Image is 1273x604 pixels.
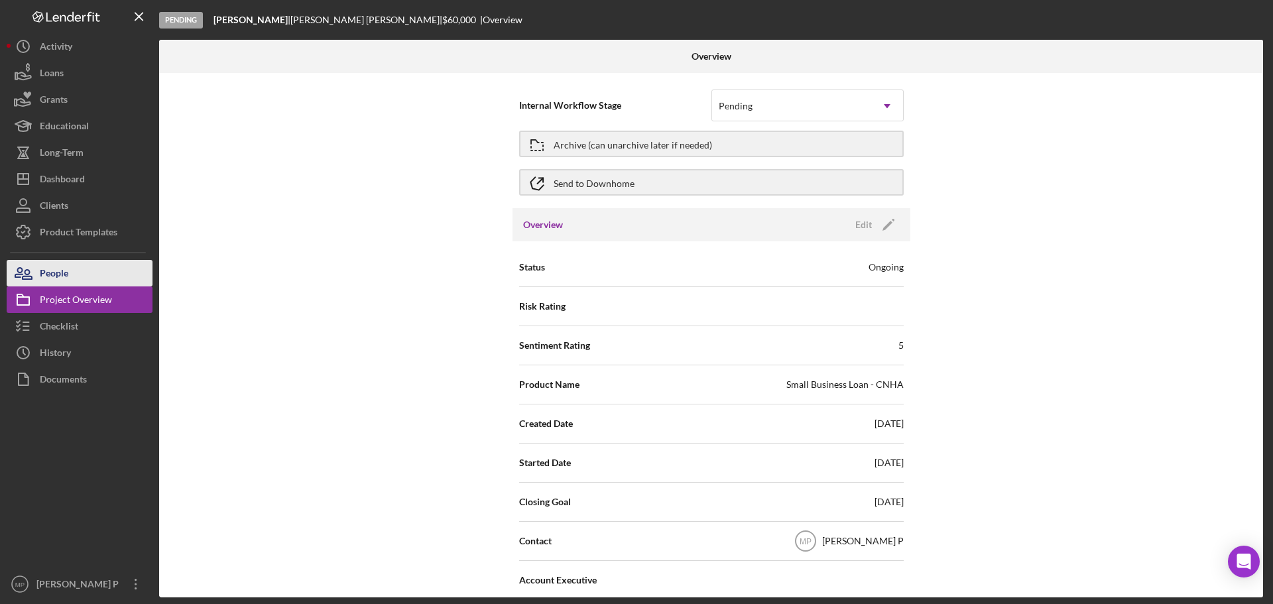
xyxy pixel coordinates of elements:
span: $60,000 [442,14,476,25]
div: Small Business Loan - CNHA [786,378,904,391]
b: Overview [692,51,731,62]
button: Activity [7,33,152,60]
div: People [40,260,68,290]
span: Contact [519,534,552,548]
span: Closing Goal [519,495,571,509]
div: Pending [719,101,753,111]
div: Clients [40,192,68,222]
button: People [7,260,152,286]
div: Activity [40,33,72,63]
button: Loans [7,60,152,86]
div: Dashboard [40,166,85,196]
button: Checklist [7,313,152,339]
span: Account Executive [519,574,597,587]
div: Educational [40,113,89,143]
div: | Overview [480,15,522,25]
div: Checklist [40,313,78,343]
div: Pending [159,12,203,29]
text: MP [15,581,25,588]
div: Open Intercom Messenger [1228,546,1260,577]
button: Clients [7,192,152,219]
span: Risk Rating [519,300,566,313]
div: Ongoing [869,261,904,274]
div: Long-Term [40,139,84,169]
button: Dashboard [7,166,152,192]
div: [PERSON_NAME] P [33,571,119,601]
button: Long-Term [7,139,152,166]
div: Grants [40,86,68,116]
button: Send to Downhome [519,169,904,196]
h3: Overview [523,218,563,231]
text: MP [800,537,812,546]
span: Internal Workflow Stage [519,99,711,112]
b: [PERSON_NAME] [213,14,288,25]
div: Edit [855,215,872,235]
button: Product Templates [7,219,152,245]
div: [PERSON_NAME] [PERSON_NAME] | [290,15,442,25]
div: [PERSON_NAME] P [822,534,904,548]
span: Created Date [519,417,573,430]
div: Product Templates [40,219,117,249]
div: [DATE] [875,456,904,469]
button: History [7,339,152,366]
span: Sentiment Rating [519,339,590,352]
div: Loans [40,60,64,90]
div: Send to Downhome [554,170,635,194]
button: Documents [7,366,152,393]
div: | [213,15,290,25]
span: Product Name [519,378,579,391]
div: History [40,339,71,369]
button: Archive (can unarchive later if needed) [519,131,904,157]
div: 5 [898,339,904,352]
button: Educational [7,113,152,139]
div: Archive (can unarchive later if needed) [554,132,712,156]
button: Grants [7,86,152,113]
div: [DATE] [875,417,904,430]
span: Started Date [519,456,571,469]
span: Status [519,261,545,274]
button: Edit [847,215,900,235]
button: Project Overview [7,286,152,313]
div: Documents [40,366,87,396]
div: [DATE] [875,495,904,509]
div: Project Overview [40,286,112,316]
button: MP[PERSON_NAME] P [7,571,152,597]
